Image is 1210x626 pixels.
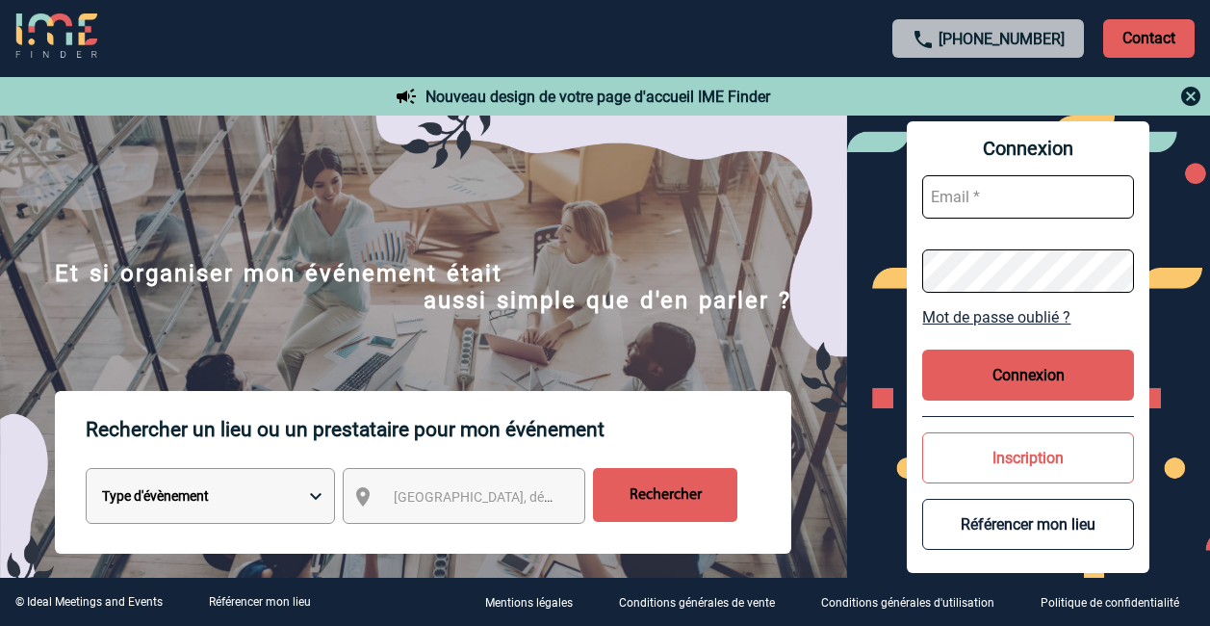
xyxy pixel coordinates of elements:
a: Mentions légales [470,593,604,612]
p: Conditions générales de vente [619,597,775,611]
input: Rechercher [593,468,737,522]
p: Rechercher un lieu ou un prestataire pour mon événement [86,391,791,468]
button: Connexion [922,350,1134,401]
button: Inscription [922,432,1134,483]
p: Mentions légales [485,597,573,611]
p: Contact [1103,19,1195,58]
a: Conditions générales d'utilisation [806,593,1025,612]
p: Conditions générales d'utilisation [821,597,994,611]
p: Politique de confidentialité [1041,597,1179,611]
span: [GEOGRAPHIC_DATA], département, région... [394,489,661,505]
img: call-24-px.png [912,28,935,51]
a: [PHONE_NUMBER] [939,30,1065,48]
input: Email * [922,175,1134,219]
a: Politique de confidentialité [1025,593,1210,612]
button: Référencer mon lieu [922,499,1134,550]
div: © Ideal Meetings and Events [15,595,163,609]
span: Connexion [922,137,1134,160]
a: Conditions générales de vente [604,593,806,612]
a: Référencer mon lieu [209,595,311,609]
a: Mot de passe oublié ? [922,308,1134,326]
